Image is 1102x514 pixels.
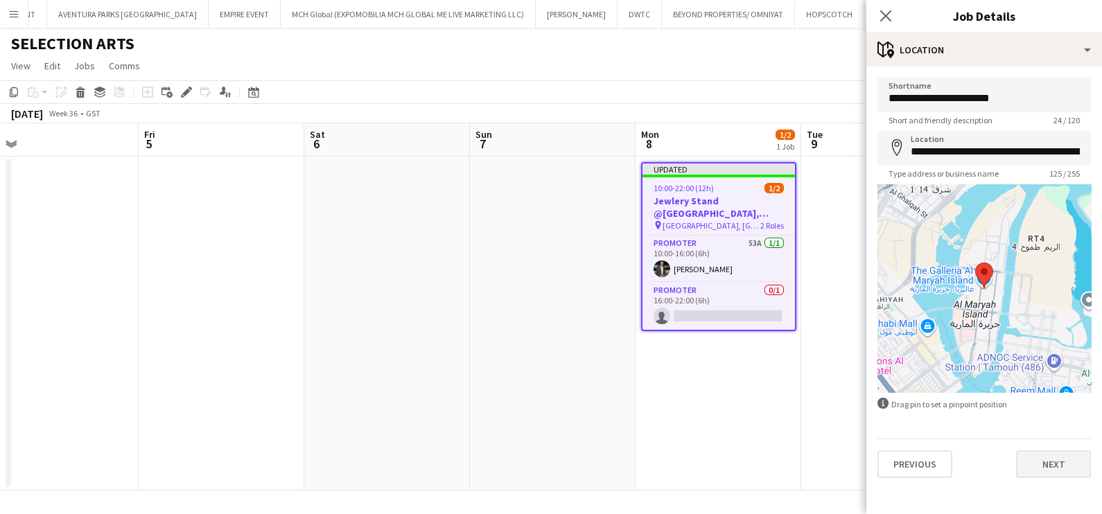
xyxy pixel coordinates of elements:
span: Type address or business name [877,168,1010,179]
button: HOPSCOTCH [795,1,864,28]
a: Jobs [69,57,100,75]
button: SOPEXA [864,1,915,28]
span: Comms [109,60,140,72]
app-card-role: Promoter0/116:00-22:00 (6h) [642,283,795,330]
button: DWTC [618,1,662,28]
span: Week 36 [46,108,80,118]
span: Jobs [74,60,95,72]
span: View [11,60,30,72]
span: Mon [641,128,659,141]
span: [GEOGRAPHIC_DATA], [GEOGRAPHIC_DATA] [663,220,760,231]
app-job-card: Updated10:00-22:00 (12h)1/2Jewlery Stand @[GEOGRAPHIC_DATA], [GEOGRAPHIC_DATA] [GEOGRAPHIC_DATA],... [641,162,796,331]
span: Fri [144,128,155,141]
span: 8 [639,136,659,152]
button: EMPIRE EVENT [209,1,281,28]
button: MCH Global (EXPOMOBILIA MCH GLOBAL ME LIVE MARKETING LLC) [281,1,536,28]
a: View [6,57,36,75]
span: Tue [807,128,823,141]
button: Previous [877,450,952,478]
button: BEYOND PROPERTIES/ OMNIYAT [662,1,795,28]
span: Short and friendly description [877,115,1004,125]
span: 1/2 [764,183,784,193]
span: 9 [805,136,823,152]
span: 2 Roles [760,220,784,231]
div: GST [86,108,100,118]
div: Location [866,33,1102,67]
span: Sun [475,128,492,141]
span: 24 / 120 [1042,115,1091,125]
div: Drag pin to set a pinpoint position [877,398,1091,411]
span: 125 / 255 [1038,168,1091,179]
a: Comms [103,57,146,75]
div: Updated [642,163,795,175]
button: AVENTURA PARKS [GEOGRAPHIC_DATA] [47,1,209,28]
span: 7 [473,136,492,152]
span: Edit [44,60,60,72]
button: [PERSON_NAME] [536,1,618,28]
span: 1/2 [776,130,795,140]
app-card-role: Promoter53A1/110:00-16:00 (6h)[PERSON_NAME] [642,236,795,283]
div: 1 Job [776,141,794,152]
h1: SELECTION ARTS [11,33,134,54]
span: Sat [310,128,325,141]
h3: Jewlery Stand @[GEOGRAPHIC_DATA], [GEOGRAPHIC_DATA] [642,195,795,220]
span: 10:00-22:00 (12h) [654,183,714,193]
span: 5 [142,136,155,152]
span: 6 [308,136,325,152]
h3: Job Details [866,7,1102,25]
button: Next [1016,450,1091,478]
a: Edit [39,57,66,75]
div: [DATE] [11,107,43,121]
